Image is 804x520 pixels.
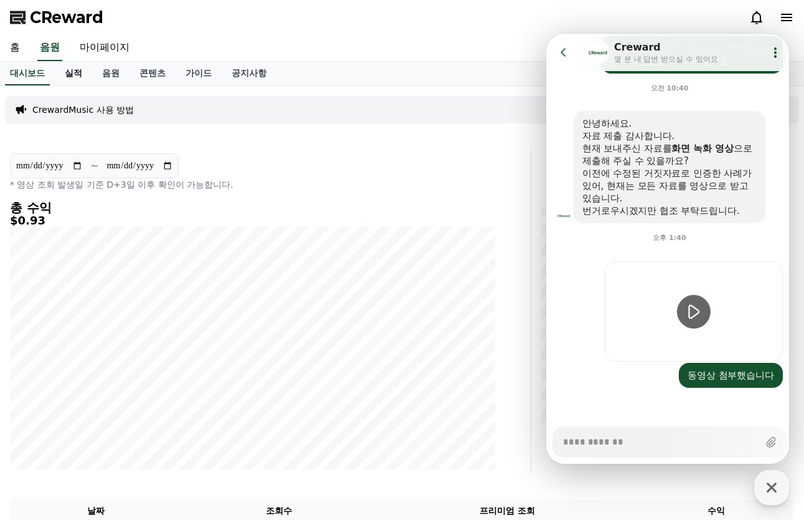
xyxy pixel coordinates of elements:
h4: 프리미엄 조회 [541,193,764,206]
iframe: Channel chat [546,34,789,464]
span: CReward [30,7,103,27]
p: * 영상 조회 발생일 기준 D+3일 이후 확인이 가능합니다. [10,178,496,191]
h4: 총 수익 [10,201,496,214]
a: 가이드 [176,62,222,85]
a: 마이페이지 [70,35,140,61]
a: 콘텐츠 [130,62,176,85]
a: CReward [10,7,103,27]
h5: $0.93 [10,214,496,227]
a: 음원 [92,62,130,85]
p: ~ [90,158,98,173]
a: 음원 [37,35,62,61]
a: 대시보드 [5,62,50,85]
a: 공지사항 [222,62,277,85]
a: CrewardMusic 사용 방법 [32,104,134,116]
a: 실적 [55,62,92,85]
